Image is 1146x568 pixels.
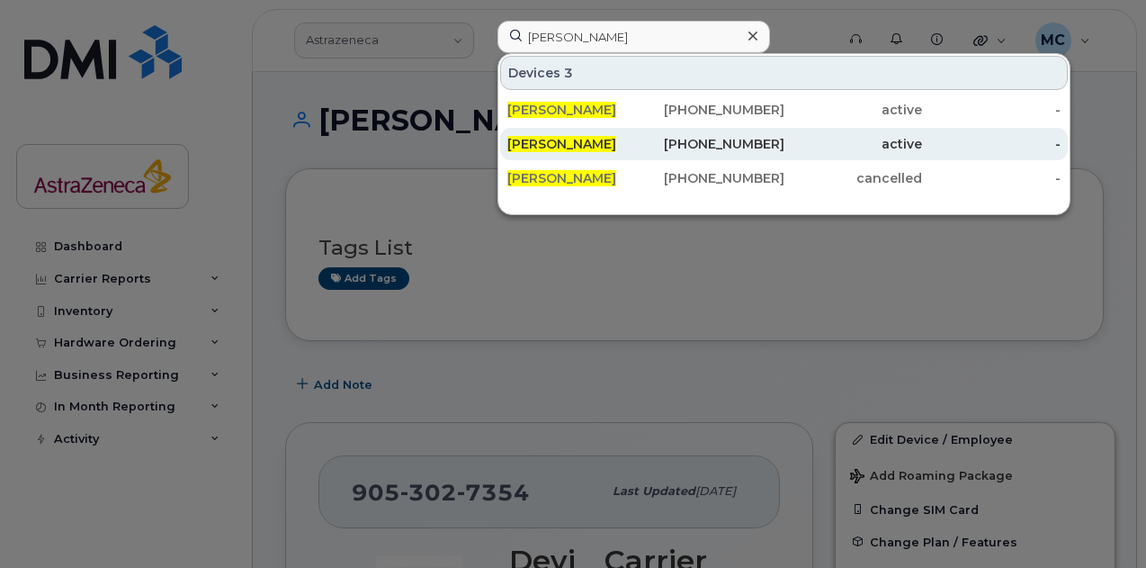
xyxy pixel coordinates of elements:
div: active [784,135,923,153]
div: [PHONE_NUMBER] [646,101,784,119]
div: active [784,101,923,119]
div: - [922,135,1061,153]
div: - [922,169,1061,187]
div: [PHONE_NUMBER] [646,135,784,153]
span: [PERSON_NAME] [507,170,616,186]
div: - [922,101,1061,119]
a: [PERSON_NAME][PHONE_NUMBER]active- [500,128,1068,160]
div: cancelled [784,169,923,187]
div: [PHONE_NUMBER] [646,169,784,187]
div: Devices [500,56,1068,90]
span: 3 [564,64,573,82]
span: [PERSON_NAME] [507,136,616,152]
span: [PERSON_NAME] [507,102,616,118]
a: [PERSON_NAME][PHONE_NUMBER]cancelled- [500,162,1068,194]
a: [PERSON_NAME][PHONE_NUMBER]active- [500,94,1068,126]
